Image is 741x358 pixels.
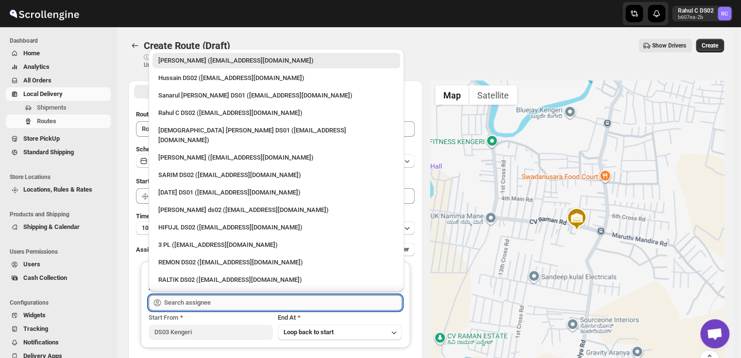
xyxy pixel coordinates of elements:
[149,183,404,200] li: Raja DS01 (gasecig398@owlny.com)
[136,121,415,137] input: Eg: Bengaluru Route
[149,270,404,288] li: RALTIK DS02 (cecih54531@btcours.com)
[164,295,402,310] input: Search assignee
[6,258,111,271] button: Users
[158,258,394,267] div: REMON DS02 ([EMAIL_ADDRESS][DOMAIN_NAME])
[149,103,404,121] li: Rahul C DS02 (rahul.chopra@home-run.co)
[149,148,404,165] li: Vikas Rathod (lolegiy458@nalwan.com)
[23,311,46,319] span: Widgets
[6,183,111,196] button: Locations, Rules & Rates
[702,42,718,49] span: Create
[158,91,394,100] div: Sanarul [PERSON_NAME] DS01 ([EMAIL_ADDRESS][DOMAIN_NAME])
[144,53,297,69] p: ⓘ Shipments can also be added from Shipments menu Unrouted tab
[6,322,111,336] button: Tracking
[136,178,213,185] span: Start Location (Warehouse)
[10,211,112,218] span: Products and Shipping
[136,212,175,220] span: Time Per Stop
[158,170,394,180] div: SARIM DS02 ([EMAIL_ADDRESS][DOMAIN_NAME])
[158,153,394,163] div: [PERSON_NAME] ([EMAIL_ADDRESS][DOMAIN_NAME])
[149,253,404,270] li: REMON DS02 (kesame7468@btcours.com)
[6,114,111,128] button: Routes
[10,37,112,45] span: Dashboard
[23,63,50,70] span: Analytics
[284,328,334,336] span: Loop back to start
[721,11,728,17] text: RC
[6,47,111,60] button: Home
[158,73,394,83] div: Hussain DS02 ([EMAIL_ADDRESS][DOMAIN_NAME])
[158,275,394,285] div: RALTIK DS02 ([EMAIL_ADDRESS][DOMAIN_NAME])
[37,104,67,111] span: Shipments
[435,85,469,105] button: Show street map
[149,218,404,235] li: HIFUJL DS02 (cepali9173@intady.com)
[718,7,731,20] span: Rahul C DS02
[136,111,170,118] span: Route Name
[23,260,40,268] span: Users
[136,246,162,253] span: Assign to
[144,40,230,51] span: Create Route (Draft)
[149,235,404,253] li: 3 PL (hello@home-run.co)
[23,325,48,332] span: Tracking
[696,39,724,52] button: Create
[142,224,171,232] span: 10 minutes
[134,85,274,98] button: All Route Options
[158,205,394,215] div: [PERSON_NAME] ds02 ([EMAIL_ADDRESS][DOMAIN_NAME])
[639,39,692,52] button: Show Drivers
[158,56,394,65] div: [PERSON_NAME] ([EMAIL_ADDRESS][DOMAIN_NAME])
[278,325,402,340] button: Loop back to start
[149,288,404,305] li: Sangam DS01 (relov34542@lassora.com)
[158,223,394,232] div: HIFUJL DS02 ([EMAIL_ADDRESS][DOMAIN_NAME])
[23,339,59,346] span: Notifications
[149,314,178,321] span: Start From
[23,77,51,84] span: All Orders
[136,221,415,235] button: 10 minutes
[23,148,74,156] span: Standard Shipping
[6,74,111,87] button: All Orders
[6,309,111,322] button: Widgets
[23,186,92,193] span: Locations, Rules & Rates
[23,135,60,142] span: Store PickUp
[6,101,111,114] button: Shipments
[158,240,394,250] div: 3 PL ([EMAIL_ADDRESS][DOMAIN_NAME])
[367,245,409,253] span: Add More Driver
[678,7,714,15] p: Rahul C DS02
[128,39,142,52] button: Routes
[136,146,175,153] span: Scheduled for
[10,299,112,307] span: Configurations
[149,53,404,68] li: Rahul Chopra (pukhraj@home-run.co)
[149,165,404,183] li: SARIM DS02 (xititor414@owlny.com)
[678,15,714,20] p: b607ea-2b
[8,1,81,26] img: ScrollEngine
[10,173,112,181] span: Store Locations
[158,108,394,118] div: Rahul C DS02 ([EMAIL_ADDRESS][DOMAIN_NAME])
[23,223,80,230] span: Shipping & Calendar
[652,42,686,49] span: Show Drivers
[149,121,404,148] li: Islam Laskar DS01 (vixib74172@ikowat.com)
[149,86,404,103] li: Sanarul Haque DS01 (fefifag638@adosnan.com)
[23,274,67,281] span: Cash Collection
[158,188,394,197] div: [DATE] DS01 ([EMAIL_ADDRESS][DOMAIN_NAME])
[23,90,63,98] span: Local Delivery
[469,85,517,105] button: Show satellite imagery
[149,68,404,86] li: Hussain DS02 (jarav60351@abatido.com)
[10,248,112,256] span: Users Permissions
[158,126,394,145] div: [DEMOGRAPHIC_DATA] [PERSON_NAME] DS01 ([EMAIL_ADDRESS][DOMAIN_NAME])
[6,271,111,285] button: Cash Collection
[136,154,415,168] button: [DATE]|[DATE]
[6,220,111,234] button: Shipping & Calendar
[37,117,56,125] span: Routes
[23,49,40,57] span: Home
[278,313,402,323] div: End At
[672,6,732,21] button: User menu
[6,336,111,349] button: Notifications
[700,319,729,348] div: Open chat
[149,200,404,218] li: Rashidul ds02 (vaseno4694@minduls.com)
[6,60,111,74] button: Analytics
